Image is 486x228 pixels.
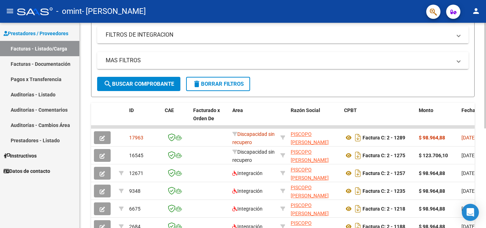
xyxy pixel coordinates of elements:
span: PISCOPO [PERSON_NAME] [291,202,329,216]
span: ID [129,107,134,113]
div: 27352033842 [291,166,338,181]
span: Integración [232,206,263,212]
span: - [PERSON_NAME] [82,4,146,19]
span: [DATE] [461,188,476,194]
strong: Factura C: 2 - 1235 [363,188,405,194]
div: 27352033842 [291,148,338,163]
span: CPBT [344,107,357,113]
datatable-header-cell: ID [126,103,162,134]
mat-icon: delete [192,80,201,88]
div: 27352033842 [291,130,338,145]
span: [DATE] [461,135,476,140]
i: Descargar documento [353,185,363,197]
i: Descargar documento [353,150,363,161]
i: Descargar documento [353,132,363,143]
datatable-header-cell: CAE [162,103,190,134]
div: Open Intercom Messenger [462,204,479,221]
mat-icon: search [104,80,112,88]
span: Datos de contacto [4,167,50,175]
span: 9348 [129,188,141,194]
strong: Factura C: 2 - 1275 [363,153,405,158]
datatable-header-cell: Facturado x Orden De [190,103,229,134]
span: [DATE] [461,206,476,212]
span: Discapacidad sin recupero [232,149,275,163]
span: Integración [232,188,263,194]
strong: Factura C: 2 - 1257 [363,170,405,176]
span: Integración [232,170,263,176]
mat-icon: person [472,7,480,15]
span: PISCOPO [PERSON_NAME] [291,185,329,198]
strong: $ 98.964,88 [419,170,445,176]
span: Instructivos [4,152,37,160]
span: Razón Social [291,107,320,113]
span: Facturado x Orden De [193,107,220,121]
div: 27352033842 [291,201,338,216]
strong: $ 98.964,88 [419,188,445,194]
datatable-header-cell: Monto [416,103,459,134]
button: Buscar Comprobante [97,77,180,91]
mat-expansion-panel-header: FILTROS DE INTEGRACION [97,26,469,43]
span: PISCOPO [PERSON_NAME] [291,131,329,145]
datatable-header-cell: CPBT [341,103,416,134]
strong: $ 98.964,88 [419,135,445,140]
strong: $ 98.964,88 [419,206,445,212]
span: [DATE] [461,170,476,176]
i: Descargar documento [353,168,363,179]
span: Buscar Comprobante [104,81,174,87]
span: Monto [419,107,433,113]
span: 6675 [129,206,141,212]
span: - omint [56,4,82,19]
div: 27352033842 [291,184,338,198]
strong: Factura C: 2 - 1289 [363,135,405,140]
mat-expansion-panel-header: MAS FILTROS [97,52,469,69]
datatable-header-cell: Area [229,103,278,134]
mat-panel-title: MAS FILTROS [106,57,451,64]
span: CAE [165,107,174,113]
strong: $ 123.706,10 [419,153,448,158]
strong: Factura C: 2 - 1218 [363,206,405,212]
span: Discapacidad sin recupero [232,131,275,145]
button: Borrar Filtros [186,77,250,91]
mat-icon: menu [6,7,14,15]
mat-panel-title: FILTROS DE INTEGRACION [106,31,451,39]
span: 17963 [129,135,143,140]
span: 12671 [129,170,143,176]
span: Prestadores / Proveedores [4,30,68,37]
span: PISCOPO [PERSON_NAME] [291,149,329,163]
span: 16545 [129,153,143,158]
span: Borrar Filtros [192,81,244,87]
i: Descargar documento [353,203,363,214]
span: Area [232,107,243,113]
datatable-header-cell: Razón Social [288,103,341,134]
span: [DATE] [461,153,476,158]
span: PISCOPO [PERSON_NAME] [291,167,329,181]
